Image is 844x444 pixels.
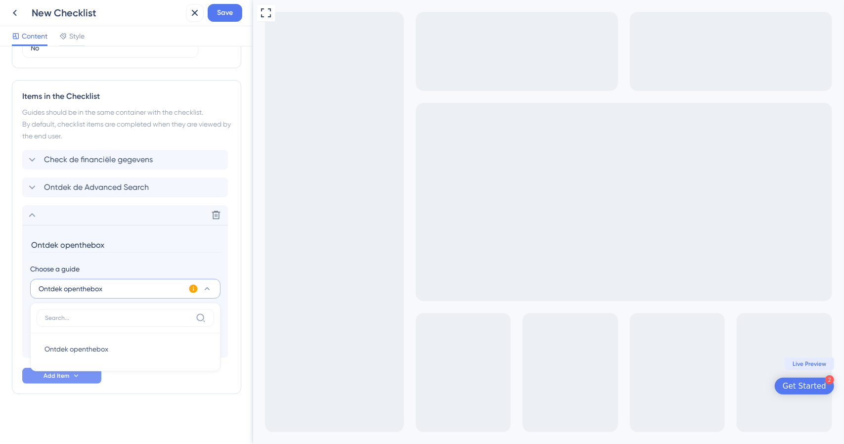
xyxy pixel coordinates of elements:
div: 2 [572,375,581,384]
span: Save [217,7,233,19]
span: Ontdek openthebox [39,283,102,295]
input: Type the value [31,43,190,53]
input: Header [30,237,222,253]
span: Ontdek de Advanced Search [44,181,149,193]
input: Search... [45,314,192,322]
div: Get Started [530,381,573,391]
div: Choose a guide [30,263,220,275]
button: Ontdek openthebox [37,339,214,359]
button: Ontdek openthebox [30,279,221,299]
span: Live Preview [539,360,573,368]
span: Add Item [44,372,69,380]
button: Save [208,4,242,22]
span: Ontdek openthebox [44,343,108,355]
div: Guides should be in the same container with the checklist. By default, checklist items are comple... [22,106,231,142]
button: Add Item [22,368,101,384]
span: Style [69,30,85,42]
div: Items in the Checklist [22,90,231,102]
span: Content [22,30,47,42]
div: New Checklist [32,6,182,20]
div: Open Get Started checklist, remaining modules: 2 [522,378,581,395]
span: Check de financiële gegevens [44,154,153,166]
